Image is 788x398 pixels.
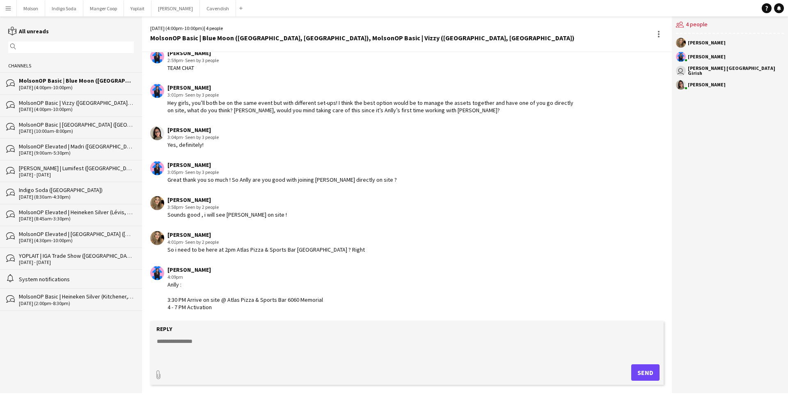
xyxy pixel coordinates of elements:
[167,141,219,148] div: Yes, definitely!
[167,49,219,57] div: [PERSON_NAME]
[167,246,365,253] div: So i need to be here at 2pm Atlas Pizza & Sports Bar [GEOGRAPHIC_DATA] ? Right
[167,126,219,134] div: [PERSON_NAME]
[19,259,134,265] div: [DATE] - [DATE]
[19,172,134,178] div: [DATE] - [DATE]
[19,150,134,156] div: [DATE] (9:00am-5:30pm)
[183,204,219,210] span: · Seen by 2 people
[19,293,134,300] div: MolsonOP Basic | Heineken Silver (Kitchener, [GEOGRAPHIC_DATA])
[19,99,134,106] div: MolsonOP Basic | Vizzy ([GEOGRAPHIC_DATA], [GEOGRAPHIC_DATA])
[19,252,134,259] div: YOPLAIT | IGA Trade Show ([GEOGRAPHIC_DATA], [GEOGRAPHIC_DATA])
[167,99,574,114] div: Hey girls, you’ll both be on the same event but with different set-ups! I think the best option w...
[688,82,726,87] div: [PERSON_NAME]
[19,230,134,238] div: MolsonOP Elevated | [GEOGRAPHIC_DATA] ([GEOGRAPHIC_DATA], [GEOGRAPHIC_DATA])
[183,92,219,98] span: · Seen by 3 people
[167,169,397,176] div: 3:05pm
[631,364,660,381] button: Send
[8,28,49,35] a: All unreads
[167,238,365,246] div: 4:01pm
[183,57,219,63] span: · Seen by 3 people
[19,121,134,128] div: MolsonOP Basic | [GEOGRAPHIC_DATA] ([GEOGRAPHIC_DATA], [GEOGRAPHIC_DATA]), MolsonOP Basic | Heine...
[688,54,726,59] div: [PERSON_NAME]
[167,91,574,99] div: 3:01pm
[167,266,323,273] div: [PERSON_NAME]
[183,239,219,245] span: · Seen by 2 people
[83,0,124,16] button: Manger Coop
[167,196,287,204] div: [PERSON_NAME]
[167,134,219,141] div: 3:04pm
[676,16,784,34] div: 4 people
[688,40,726,45] div: [PERSON_NAME]
[167,281,323,311] div: Anlly : 3:30 PM Arrive on site @ Atlas Pizza & Sports Bar 6060 Memorial 4 - 7 PM Activation
[200,0,236,16] button: Cavendish
[19,301,134,306] div: [DATE] (2:00pm-8:30pm)
[167,204,287,211] div: 3:58pm
[19,238,134,243] div: [DATE] (4:30pm-10:00pm)
[167,211,287,218] div: Sounds good , i will see [PERSON_NAME] on site !
[167,176,397,183] div: Great thank you so much ! So Anlly are you good with joining [PERSON_NAME] directly on site ?
[150,34,575,42] div: MolsonOP Basic | Blue Moon ([GEOGRAPHIC_DATA], [GEOGRAPHIC_DATA]), MolsonOP Basic | Vizzy ([GEOGR...
[124,0,151,16] button: Yoplait
[167,64,219,72] div: TEAM CHAT
[19,128,134,134] div: [DATE] (10:00am-8:00pm)
[19,216,134,222] div: [DATE] (8:45am-3:30pm)
[17,0,45,16] button: Molson
[19,77,134,84] div: MolsonOP Basic | Blue Moon ([GEOGRAPHIC_DATA], [GEOGRAPHIC_DATA]), MolsonOP Basic | Vizzy ([GEOGR...
[183,169,219,175] span: · Seen by 3 people
[19,186,134,194] div: Indigo Soda ([GEOGRAPHIC_DATA])
[688,66,784,76] div: [PERSON_NAME] [GEOGRAPHIC_DATA] Girish
[19,275,134,283] div: System notifications
[19,85,134,90] div: [DATE] (4:00pm-10:00pm)
[19,164,134,172] div: [PERSON_NAME] | Lumifest ([GEOGRAPHIC_DATA], [GEOGRAPHIC_DATA])
[150,25,575,32] div: [DATE] (4:00pm-10:00pm) | 4 people
[151,0,200,16] button: [PERSON_NAME]
[19,208,134,216] div: MolsonOP Elevated | Heineken Silver (Lévis, [GEOGRAPHIC_DATA])
[167,273,323,281] div: 4:09pm
[167,231,365,238] div: [PERSON_NAME]
[45,0,83,16] button: Indigo Soda
[167,57,219,64] div: 2:59pm
[156,325,172,333] label: Reply
[19,106,134,112] div: [DATE] (4:00pm-10:00pm)
[167,84,574,91] div: [PERSON_NAME]
[19,143,134,150] div: MolsonOP Elevated | Madri ([GEOGRAPHIC_DATA], [GEOGRAPHIC_DATA])
[19,194,134,200] div: [DATE] (8:30am-4:30pm)
[167,161,397,169] div: [PERSON_NAME]
[183,134,219,140] span: · Seen by 3 people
